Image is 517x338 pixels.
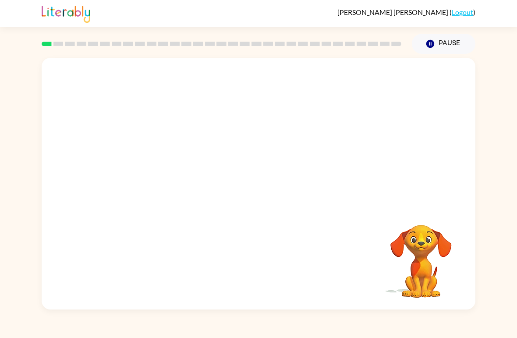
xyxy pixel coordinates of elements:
div: ( ) [337,8,475,16]
a: Logout [452,8,473,16]
span: [PERSON_NAME] [PERSON_NAME] [337,8,450,16]
button: Pause [412,34,475,54]
video: Your browser must support playing .mp4 files to use Literably. Please try using another browser. [377,211,465,299]
img: Literably [42,4,90,23]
